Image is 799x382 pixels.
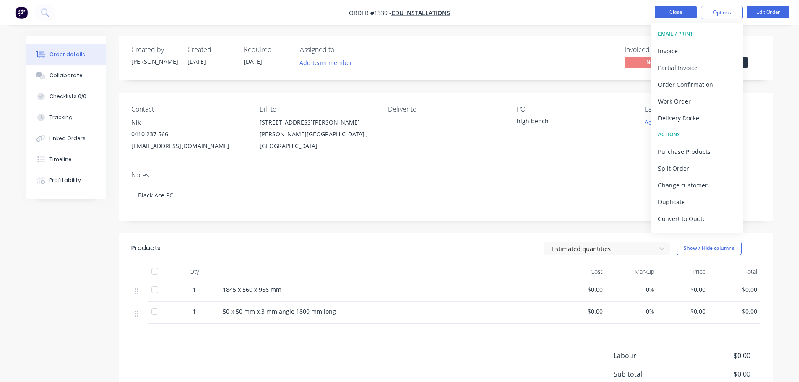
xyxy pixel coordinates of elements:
span: $0.00 [661,285,706,294]
div: Labels [645,105,760,113]
div: Duplicate [658,196,735,208]
div: Cost [555,263,606,280]
div: Partial Invoice [658,62,735,74]
span: 0% [609,285,654,294]
span: Labour [614,351,688,361]
div: Linked Orders [49,135,86,142]
div: Collaborate [49,72,83,79]
div: Contact [131,105,246,113]
button: Collaborate [26,65,106,86]
div: Checklists 0/0 [49,93,86,100]
div: Notes [131,171,760,179]
button: Add team member [295,57,357,68]
button: Linked Orders [26,128,106,149]
span: $0.00 [712,307,757,316]
div: Created [187,46,234,54]
div: ACTIONS [658,129,735,140]
span: 1845 x 560 x 956 mm [223,286,281,294]
div: Archive [658,229,735,242]
span: $0.00 [661,307,706,316]
button: Order details [26,44,106,65]
div: Invoice [658,45,735,57]
button: Checklists 0/0 [26,86,106,107]
button: Add labels [640,117,679,128]
span: [DATE] [187,57,206,65]
div: [STREET_ADDRESS][PERSON_NAME][PERSON_NAME][GEOGRAPHIC_DATA] , [GEOGRAPHIC_DATA] [260,117,375,152]
div: high bench [517,117,622,128]
span: Order #1339 - [349,9,391,17]
div: Assigned to [300,46,384,54]
span: $0.00 [558,307,603,316]
span: $0.00 [688,369,750,379]
button: Show / Hide columns [677,242,742,255]
div: Purchase Products [658,146,735,158]
span: $0.00 [558,285,603,294]
div: [EMAIL_ADDRESS][DOMAIN_NAME] [131,140,246,152]
div: EMAIL / PRINT [658,29,735,39]
span: 50 x 50 mm x 3 mm angle 1800 mm long [223,307,336,315]
div: Products [131,243,161,253]
div: PO [517,105,632,113]
div: Price [658,263,709,280]
span: No [625,57,675,68]
div: [STREET_ADDRESS][PERSON_NAME] [260,117,375,128]
span: 0% [609,307,654,316]
div: Bill to [260,105,375,113]
a: CDU Installations [391,9,450,17]
div: Qty [169,263,219,280]
div: Deliver to [388,105,503,113]
div: Black Ace PC [131,182,760,208]
div: 0410 237 566 [131,128,246,140]
div: Work Order [658,95,735,107]
div: Tracking [49,114,73,121]
span: $0.00 [688,351,750,361]
span: 1 [193,285,196,294]
div: Change customer [658,179,735,191]
button: Add team member [300,57,357,68]
button: Timeline [26,149,106,170]
span: 1 [193,307,196,316]
button: Tracking [26,107,106,128]
div: [PERSON_NAME][GEOGRAPHIC_DATA] , [GEOGRAPHIC_DATA] [260,128,375,152]
span: Sub total [614,369,688,379]
button: Profitability [26,170,106,191]
div: Delivery Docket [658,112,735,124]
div: Profitability [49,177,81,184]
div: Order details [49,51,85,58]
div: Convert to Quote [658,213,735,225]
button: Edit Order [747,6,789,18]
div: Order Confirmation [658,78,735,91]
div: Split Order [658,162,735,174]
button: Options [701,6,743,19]
div: Total [709,263,760,280]
img: Factory [15,6,28,19]
div: Invoiced [625,46,687,54]
div: Nik [131,117,246,128]
button: Close [655,6,697,18]
div: Nik0410 237 566[EMAIL_ADDRESS][DOMAIN_NAME] [131,117,246,152]
div: Created by [131,46,177,54]
div: Timeline [49,156,72,163]
div: Markup [606,263,658,280]
span: [DATE] [244,57,262,65]
div: [PERSON_NAME] [131,57,177,66]
span: $0.00 [712,285,757,294]
div: Required [244,46,290,54]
